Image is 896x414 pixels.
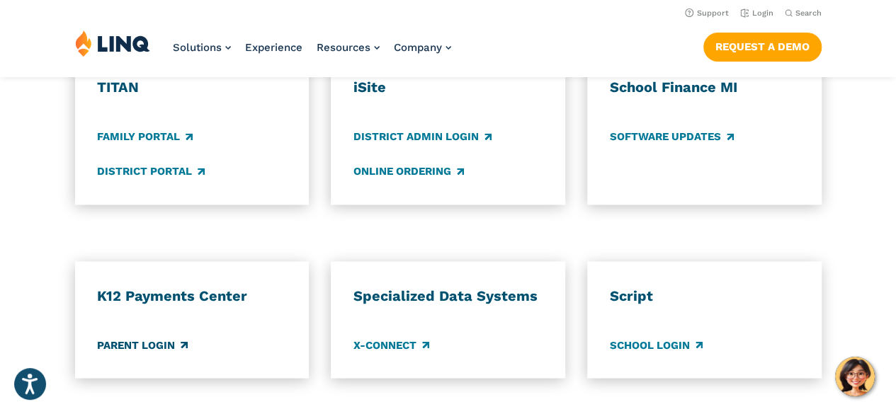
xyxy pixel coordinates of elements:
nav: Primary Navigation [173,30,451,76]
a: School Login [610,337,703,352]
a: Support [685,8,729,18]
a: Experience [245,41,302,54]
span: Search [795,8,822,18]
a: District Portal [97,163,205,179]
h3: iSite [353,79,543,97]
a: X-Connect [353,337,429,352]
h3: Script [610,287,799,305]
a: Software Updates [610,129,734,144]
button: Hello, have a question? Let’s chat. [835,357,875,396]
span: Solutions [173,41,222,54]
a: Online Ordering [353,163,464,179]
button: Open Search Bar [785,8,822,18]
h3: TITAN [97,79,286,97]
span: Company [394,41,442,54]
a: Resources [317,41,380,54]
span: Resources [317,41,370,54]
h3: School Finance MI [610,79,799,97]
a: Company [394,41,451,54]
nav: Button Navigation [703,30,822,61]
img: LINQ | K‑12 Software [75,30,150,57]
a: Family Portal [97,129,193,144]
h3: K12 Payments Center [97,287,286,305]
a: Solutions [173,41,231,54]
h3: Specialized Data Systems [353,287,543,305]
a: Request a Demo [703,33,822,61]
a: Parent Login [97,337,188,352]
a: Login [740,8,773,18]
a: District Admin Login [353,129,492,144]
